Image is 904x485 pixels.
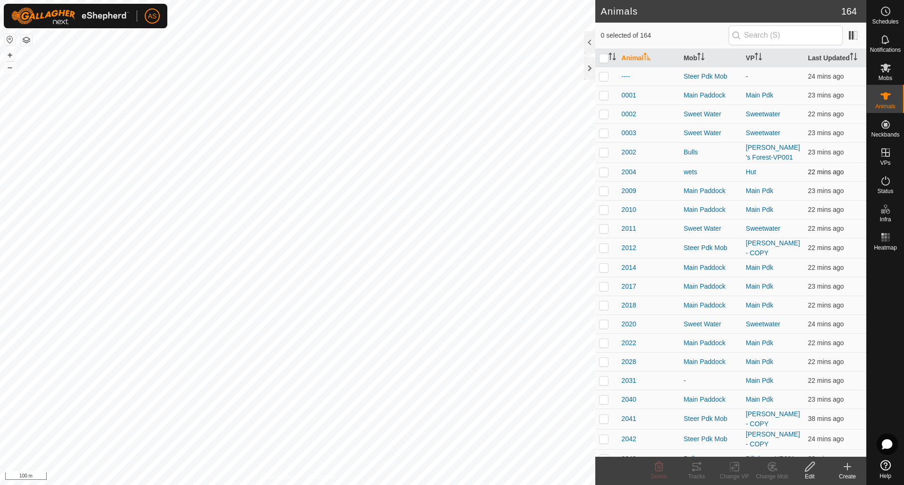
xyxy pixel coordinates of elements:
[601,6,841,17] h2: Animals
[746,110,780,118] a: Sweetwater
[746,358,773,365] a: Main Pdk
[808,206,844,213] span: 22 Aug 2025, 3:33 pm
[804,49,866,67] th: Last Updated
[746,129,780,137] a: Sweetwater
[622,357,636,367] span: 2028
[4,62,16,73] button: –
[618,49,680,67] th: Animal
[683,205,738,215] div: Main Paddock
[746,91,773,99] a: Main Pdk
[651,473,667,480] span: Delete
[746,320,780,328] a: Sweetwater
[746,225,780,232] a: Sweetwater
[746,206,773,213] a: Main Pdk
[683,319,738,329] div: Sweet Water
[746,144,800,161] a: [PERSON_NAME]'s Forest-VP001
[683,357,738,367] div: Main Paddock
[622,395,636,404] span: 2040
[622,414,636,424] span: 2041
[746,410,800,428] a: [PERSON_NAME] - COPY
[880,160,890,166] span: VPs
[829,472,866,481] div: Create
[683,167,738,177] div: wets
[683,186,738,196] div: Main Paddock
[808,148,844,156] span: 22 Aug 2025, 3:32 pm
[683,147,738,157] div: Bulls
[683,300,738,310] div: Main Paddock
[307,473,335,481] a: Contact Us
[867,456,904,483] a: Help
[808,358,844,365] span: 22 Aug 2025, 3:33 pm
[683,109,738,119] div: Sweet Water
[622,186,636,196] span: 2009
[622,205,636,215] span: 2010
[683,90,738,100] div: Main Paddock
[791,472,829,481] div: Edit
[622,128,636,138] span: 0003
[683,414,738,424] div: Steer Pdk Mob
[808,396,844,403] span: 22 Aug 2025, 3:31 pm
[808,73,844,80] span: 22 Aug 2025, 3:31 pm
[678,472,715,481] div: Tracks
[870,47,901,53] span: Notifications
[808,264,844,271] span: 22 Aug 2025, 3:33 pm
[683,395,738,404] div: Main Paddock
[21,34,32,46] button: Map Layers
[11,8,129,24] img: Gallagher Logo
[680,49,742,67] th: Mob
[746,396,773,403] a: Main Pdk
[746,168,756,176] a: Hut
[875,104,896,109] span: Animals
[622,282,636,291] span: 2017
[879,75,892,81] span: Mobs
[622,319,636,329] span: 2020
[622,224,636,234] span: 2011
[622,147,636,157] span: 2002
[746,339,773,347] a: Main Pdk
[683,224,738,234] div: Sweet Water
[841,4,857,18] span: 164
[746,377,773,384] a: Main Pdk
[746,301,773,309] a: Main Pdk
[148,11,157,21] span: AS
[622,263,636,273] span: 2014
[871,132,899,137] span: Neckbands
[742,49,804,67] th: VP
[622,109,636,119] span: 0002
[808,455,844,462] span: 22 Aug 2025, 3:33 pm
[683,263,738,273] div: Main Paddock
[746,455,795,462] a: Billabong-VP001
[808,225,844,232] span: 22 Aug 2025, 3:33 pm
[874,245,897,251] span: Heatmap
[808,320,844,328] span: 22 Aug 2025, 3:31 pm
[755,54,762,62] p-sorticon: Activate to sort
[729,25,843,45] input: Search (S)
[808,187,844,194] span: 22 Aug 2025, 3:32 pm
[877,188,893,194] span: Status
[808,91,844,99] span: 22 Aug 2025, 3:32 pm
[715,472,753,481] div: Change VP
[622,376,636,386] span: 2031
[683,282,738,291] div: Main Paddock
[622,243,636,253] span: 2012
[746,283,773,290] a: Main Pdk
[872,19,898,24] span: Schedules
[808,168,844,176] span: 22 Aug 2025, 3:33 pm
[879,473,891,479] span: Help
[808,377,844,384] span: 22 Aug 2025, 3:33 pm
[683,243,738,253] div: Steer Pdk Mob
[683,128,738,138] div: Sweet Water
[683,454,738,464] div: Bulls
[746,73,748,80] app-display-virtual-paddock-transition: -
[746,239,800,257] a: [PERSON_NAME] - COPY
[622,72,631,81] span: ----
[808,301,844,309] span: 22 Aug 2025, 3:33 pm
[622,454,636,464] span: 2043
[622,300,636,310] span: 2018
[622,338,636,348] span: 2022
[601,31,729,40] span: 0 selected of 164
[808,339,844,347] span: 22 Aug 2025, 3:33 pm
[808,129,844,137] span: 22 Aug 2025, 3:32 pm
[622,434,636,444] span: 2042
[697,54,705,62] p-sorticon: Activate to sort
